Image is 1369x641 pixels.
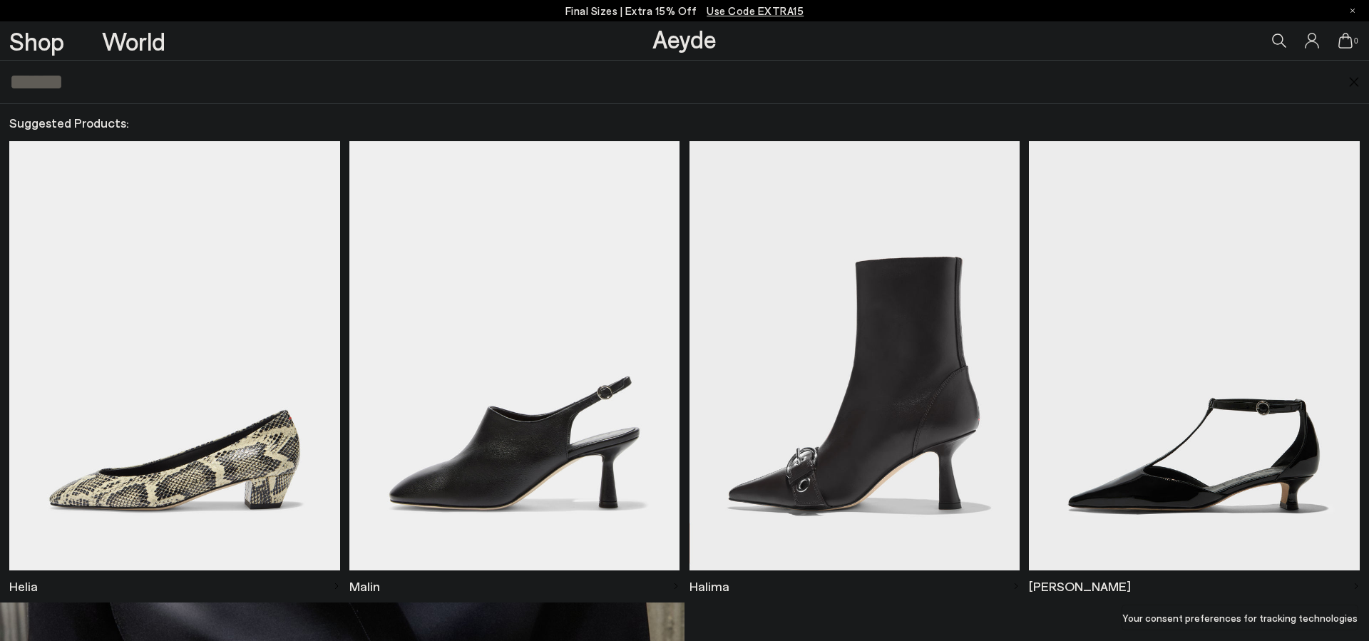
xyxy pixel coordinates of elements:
[1029,578,1131,595] span: [PERSON_NAME]
[9,114,1360,132] h2: Suggested Products:
[707,4,804,17] span: Navigate to /collections/ss25-final-sizes
[652,24,717,53] a: Aeyde
[689,141,1020,570] img: Descriptive text
[1348,77,1360,87] img: close.svg
[9,578,38,595] span: Helia
[1029,570,1359,602] a: [PERSON_NAME]
[349,578,380,595] span: Malin
[565,2,804,20] p: Final Sizes | Extra 15% Off
[1122,605,1358,630] button: Your consent preferences for tracking technologies
[9,29,64,53] a: Shop
[1338,33,1353,48] a: 0
[1122,610,1358,625] label: Your consent preferences for tracking technologies
[333,583,340,590] img: svg%3E
[1353,37,1360,45] span: 0
[1353,583,1360,590] img: svg%3E
[689,578,729,595] span: Halima
[1029,141,1359,570] img: Descriptive text
[1012,583,1020,590] img: svg%3E
[349,141,680,570] img: Descriptive text
[349,570,680,602] a: Malin
[102,29,165,53] a: World
[9,570,339,602] a: Helia
[9,141,339,570] img: Descriptive text
[672,583,680,590] img: svg%3E
[689,570,1020,602] a: Halima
